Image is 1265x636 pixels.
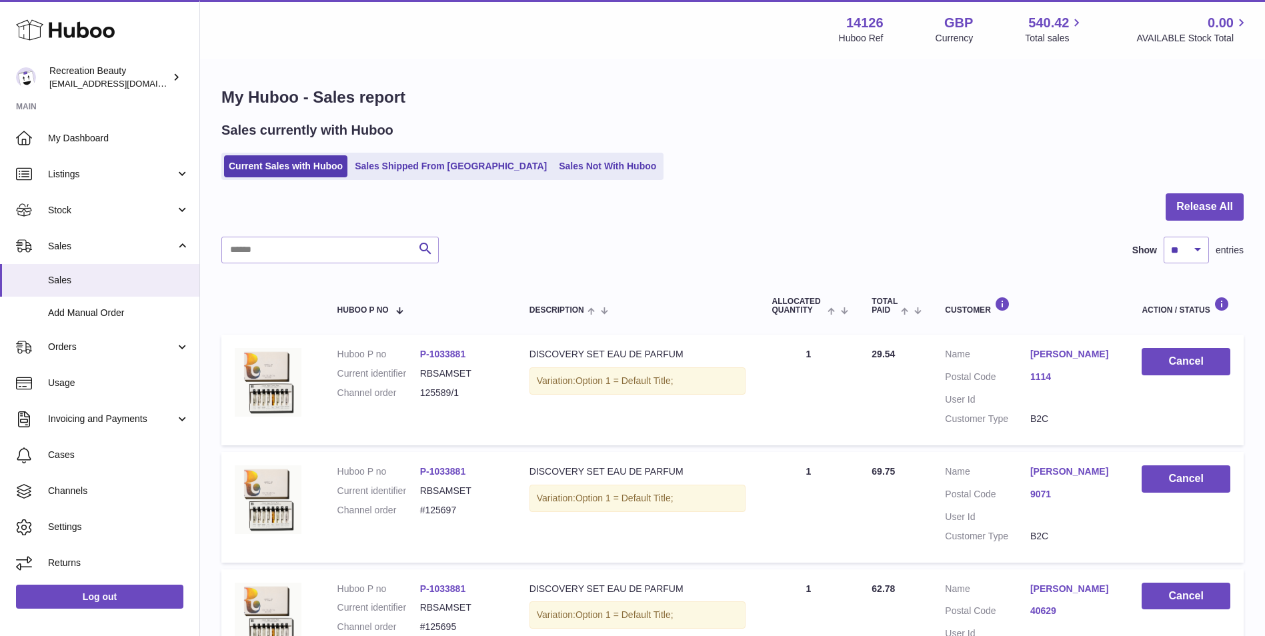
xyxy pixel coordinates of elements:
dt: Huboo P no [337,583,420,595]
a: Log out [16,585,183,609]
span: 29.54 [872,349,895,359]
button: Cancel [1142,348,1230,375]
span: Description [529,306,584,315]
a: Sales Shipped From [GEOGRAPHIC_DATA] [350,155,551,177]
span: Sales [48,240,175,253]
strong: GBP [944,14,973,32]
div: Variation: [529,601,746,629]
div: Customer [945,297,1115,315]
dt: Huboo P no [337,465,420,478]
span: 62.78 [872,583,895,594]
span: ALLOCATED Quantity [772,297,824,315]
a: 40629 [1030,605,1116,617]
dd: B2C [1030,413,1116,425]
span: AVAILABLE Stock Total [1136,32,1249,45]
a: 540.42 Total sales [1025,14,1084,45]
button: Release All [1166,193,1244,221]
dt: Postal Code [945,488,1030,504]
dd: RBSAMSET [420,601,503,614]
button: Cancel [1142,583,1230,610]
span: Option 1 = Default Title; [575,493,674,503]
strong: 14126 [846,14,884,32]
div: Variation: [529,485,746,512]
span: Orders [48,341,175,353]
div: DISCOVERY SET EAU DE PARFUM [529,348,746,361]
span: 540.42 [1028,14,1069,32]
dt: Postal Code [945,371,1030,387]
div: Currency [936,32,974,45]
dd: RBSAMSET [420,485,503,497]
div: DISCOVERY SET EAU DE PARFUM [529,465,746,478]
span: Invoicing and Payments [48,413,175,425]
a: P-1033881 [420,466,466,477]
a: [PERSON_NAME] [1030,348,1116,361]
dt: User Id [945,511,1030,523]
div: DISCOVERY SET EAU DE PARFUM [529,583,746,595]
td: 1 [759,335,859,445]
dt: Current identifier [337,601,420,614]
img: ANWD_12ML.jpg [235,465,301,534]
span: Channels [48,485,189,497]
img: customercare@recreationbeauty.com [16,67,36,87]
dt: Customer Type [945,413,1030,425]
a: [PERSON_NAME] [1030,465,1116,478]
span: Listings [48,168,175,181]
a: Current Sales with Huboo [224,155,347,177]
span: Settings [48,521,189,533]
a: P-1033881 [420,349,466,359]
dt: Channel order [337,621,420,633]
h1: My Huboo - Sales report [221,87,1244,108]
span: Sales [48,274,189,287]
span: Option 1 = Default Title; [575,375,674,386]
span: Huboo P no [337,306,389,315]
dd: 125589/1 [420,387,503,399]
dt: Name [945,465,1030,481]
dt: Name [945,348,1030,364]
a: 9071 [1030,488,1116,501]
dt: Current identifier [337,367,420,380]
dt: Huboo P no [337,348,420,361]
span: [EMAIL_ADDRESS][DOMAIN_NAME] [49,78,196,89]
img: ANWD_12ML.jpg [235,348,301,417]
dt: Channel order [337,387,420,399]
span: Usage [48,377,189,389]
dt: Current identifier [337,485,420,497]
span: 69.75 [872,466,895,477]
label: Show [1132,244,1157,257]
dt: Postal Code [945,605,1030,621]
span: Total sales [1025,32,1084,45]
td: 1 [759,452,859,563]
span: Returns [48,557,189,569]
dt: Customer Type [945,530,1030,543]
button: Cancel [1142,465,1230,493]
a: 1114 [1030,371,1116,383]
dd: #125697 [420,504,503,517]
a: Sales Not With Huboo [554,155,661,177]
span: My Dashboard [48,132,189,145]
h2: Sales currently with Huboo [221,121,393,139]
dt: Name [945,583,1030,599]
span: Option 1 = Default Title; [575,609,674,620]
dd: B2C [1030,530,1116,543]
span: Stock [48,204,175,217]
a: [PERSON_NAME] [1030,583,1116,595]
div: Variation: [529,367,746,395]
a: 0.00 AVAILABLE Stock Total [1136,14,1249,45]
div: Recreation Beauty [49,65,169,90]
span: Cases [48,449,189,461]
span: Add Manual Order [48,307,189,319]
span: Total paid [872,297,898,315]
dt: Channel order [337,504,420,517]
dd: RBSAMSET [420,367,503,380]
div: Huboo Ref [839,32,884,45]
span: 0.00 [1208,14,1234,32]
dt: User Id [945,393,1030,406]
span: entries [1216,244,1244,257]
dd: #125695 [420,621,503,633]
a: P-1033881 [420,583,466,594]
div: Action / Status [1142,297,1230,315]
